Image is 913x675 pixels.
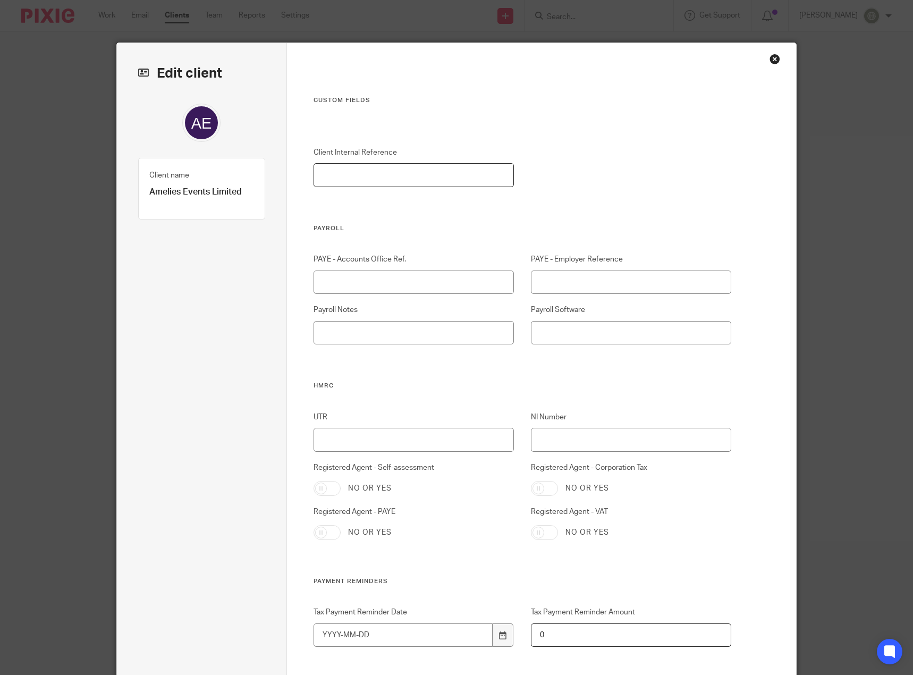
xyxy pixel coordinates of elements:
[348,527,392,538] label: No or yes
[314,305,514,315] label: Payroll Notes
[531,305,732,315] label: Payroll Software
[531,507,732,517] label: Registered Agent - VAT
[314,96,732,105] h3: Custom fields
[314,382,732,390] h3: HMRC
[770,54,780,64] div: Close this dialog window
[314,224,732,233] h3: Payroll
[531,462,732,473] label: Registered Agent - Corporation Tax
[314,577,732,586] h3: Payment reminders
[314,607,514,618] label: Tax Payment Reminder Date
[314,507,514,517] label: Registered Agent - PAYE
[314,623,493,647] input: YYYY-MM-DD
[348,483,392,494] label: No or yes
[314,462,514,473] label: Registered Agent - Self-assessment
[182,104,221,142] img: svg%3E
[565,483,609,494] label: No or yes
[531,412,732,423] label: NI Number
[531,607,732,618] label: Tax Payment Reminder Amount
[531,254,732,265] label: PAYE - Employer Reference
[314,412,514,423] label: UTR
[314,147,514,158] label: Client Internal Reference
[138,64,265,82] h2: Edit client
[149,187,254,198] p: Amelies Events Limited
[314,254,514,265] label: PAYE - Accounts Office Ref.
[149,170,189,181] label: Client name
[565,527,609,538] label: No or yes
